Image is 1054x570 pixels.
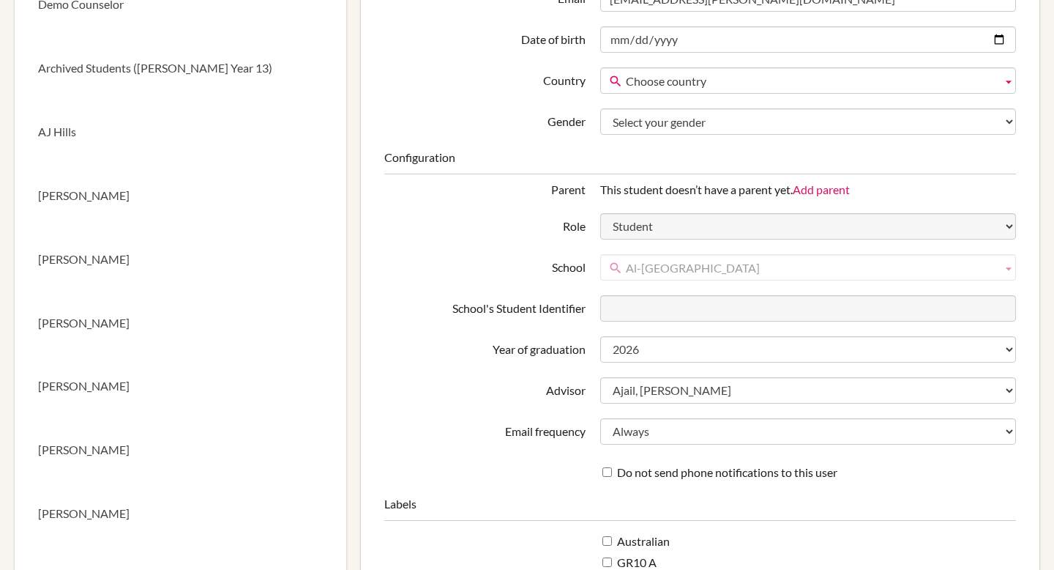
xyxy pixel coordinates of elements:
[377,26,592,48] label: Date of birth
[593,182,1023,199] div: This student doesn’t have a parent yet.
[377,213,592,235] label: Role
[626,255,996,281] span: Al-[GEOGRAPHIC_DATA]
[15,418,346,482] a: [PERSON_NAME]
[384,149,1016,174] legend: Configuration
[15,228,346,292] a: [PERSON_NAME]
[377,67,592,89] label: Country
[626,68,996,95] span: Choose country
[15,482,346,546] a: [PERSON_NAME]
[602,533,670,550] label: Australian
[384,496,1016,521] legend: Labels
[15,355,346,418] a: [PERSON_NAME]
[377,377,592,399] label: Advisor
[377,336,592,358] label: Year of graduation
[15,292,346,355] a: [PERSON_NAME]
[377,254,592,276] label: School
[602,467,612,477] input: Do not send phone notifications to this user
[377,108,592,130] label: Gender
[377,295,592,317] label: School's Student Identifier
[15,37,346,100] a: Archived Students ([PERSON_NAME] Year 13)
[793,182,850,196] a: Add parent
[15,164,346,228] a: [PERSON_NAME]
[602,464,837,481] label: Do not send phone notifications to this user
[602,536,612,546] input: Australian
[602,558,612,567] input: GR10 A
[15,100,346,164] a: AJ Hills
[377,182,592,199] div: Parent
[377,418,592,440] label: Email frequency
